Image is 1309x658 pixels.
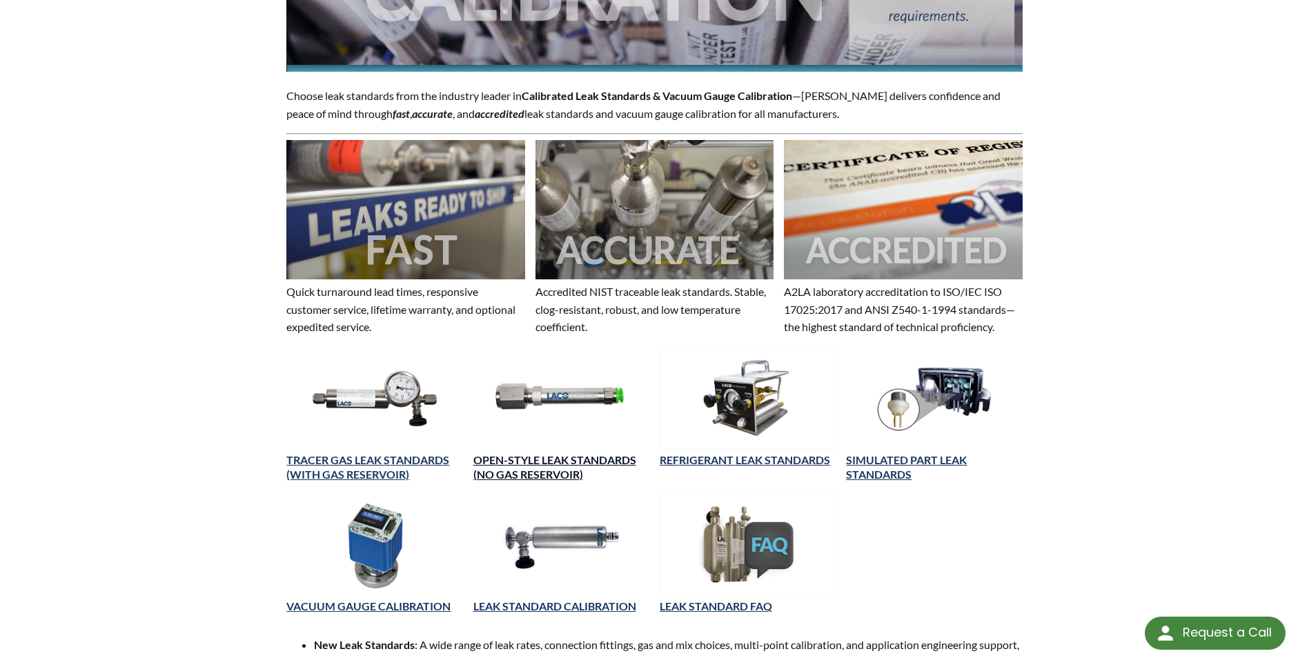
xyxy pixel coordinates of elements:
[1145,617,1286,650] div: Request a Call
[1154,622,1177,644] img: round button
[522,89,792,102] strong: Calibrated Leak Standards & Vacuum Gauge Calibration
[473,493,649,596] img: Leak Standard Calibration image
[286,283,524,336] p: Quick turnaround lead times, responsive customer service, lifetime warranty, and optional expedit...
[846,347,1022,450] img: Simulated Part Leak Standard image
[473,599,636,612] a: LEAK STANDARD CALIBRATION
[473,347,649,450] img: Open-Style Leak Standard
[1183,617,1272,648] div: Request a Call
[660,347,836,450] img: Refrigerant Leak Standard image
[286,493,462,596] img: Vacuum Gauge Calibration image
[286,140,524,279] img: Image showing the word FAST overlaid on it
[660,493,836,596] img: FAQ image showing leak standard examples
[784,140,1022,279] img: Image showing the word ACCREDITED overlaid on it
[846,453,967,481] a: SIMULATED PART LEAK STANDARDS
[784,283,1022,336] p: A2LA laboratory accreditation to ISO/IEC ISO 17025:2017 and ANSI Z540-1-1994 standards—the highes...
[660,599,772,612] a: LEAK STANDARD FAQ
[314,638,415,651] strong: New Leak Standards
[412,107,453,120] strong: accurate
[393,107,410,120] em: fast
[286,453,449,481] a: TRACER GAS LEAK STANDARDS (WITH GAS RESERVOIR)
[286,599,451,612] a: VACUUM GAUGE CALIBRATION
[286,87,1022,122] p: Choose leak standards from the industry leader in —[PERSON_NAME] delivers confidence and peace of...
[660,453,830,466] a: REFRIGERANT LEAK STANDARDS
[473,453,636,481] a: OPEN-STYLE LEAK STANDARDS (NO GAS RESERVOIR)
[535,283,774,336] p: Accredited NIST traceable leak standards. Stable, clog-resistant, robust, and low temperature coe...
[286,347,462,450] img: Calibrated Leak Standard with Gauge
[535,140,774,279] img: Image showing the word ACCURATE overlaid on it
[475,107,524,120] em: accredited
